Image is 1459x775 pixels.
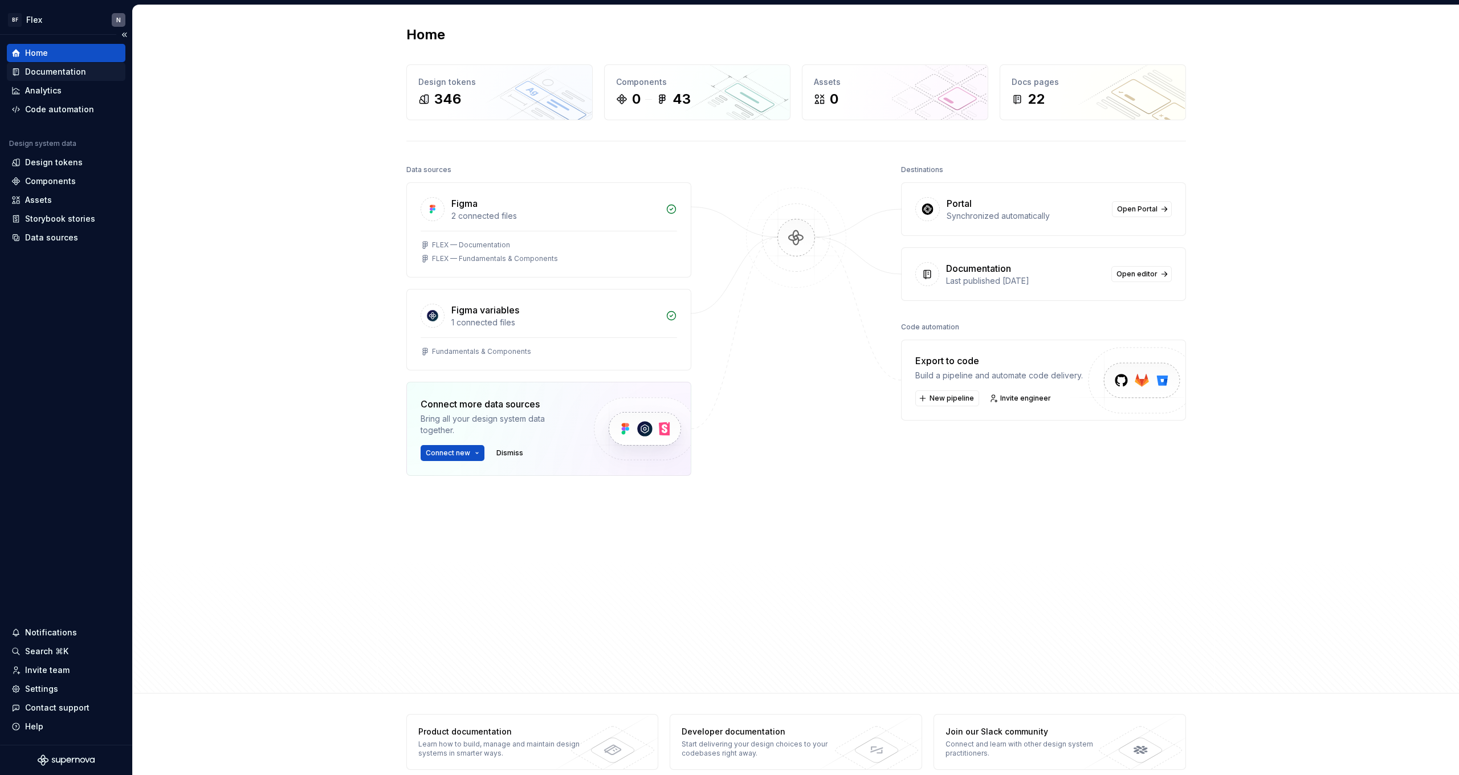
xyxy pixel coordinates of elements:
[814,76,976,88] div: Assets
[1117,205,1158,214] span: Open Portal
[25,47,48,59] div: Home
[25,232,78,243] div: Data sources
[2,7,130,32] button: BFFlexN
[7,172,125,190] a: Components
[930,394,974,403] span: New pipeline
[1111,266,1172,282] a: Open editor
[496,448,523,458] span: Dismiss
[418,76,581,88] div: Design tokens
[434,90,461,108] div: 346
[946,275,1105,287] div: Last published [DATE]
[25,85,62,96] div: Analytics
[947,197,972,210] div: Portal
[426,448,470,458] span: Connect new
[25,157,83,168] div: Design tokens
[7,81,125,100] a: Analytics
[632,90,641,108] div: 0
[7,717,125,736] button: Help
[432,254,558,263] div: FLEX — Fundamentals & Components
[432,240,510,250] div: FLEX — Documentation
[25,646,68,657] div: Search ⌘K
[38,754,95,766] svg: Supernova Logo
[802,64,988,120] a: Assets0
[7,100,125,119] a: Code automation
[7,661,125,679] a: Invite team
[682,740,847,758] div: Start delivering your design choices to your codebases right away.
[682,726,847,737] div: Developer documentation
[830,90,838,108] div: 0
[1000,64,1186,120] a: Docs pages22
[25,721,43,732] div: Help
[915,370,1083,381] div: Build a pipeline and automate code delivery.
[1012,76,1174,88] div: Docs pages
[901,162,943,178] div: Destinations
[432,347,531,356] div: Fundamentals & Components
[1028,90,1045,108] div: 22
[673,90,691,108] div: 43
[116,27,132,43] button: Collapse sidebar
[901,319,959,335] div: Code automation
[986,390,1056,406] a: Invite engineer
[25,627,77,638] div: Notifications
[7,642,125,660] button: Search ⌘K
[616,76,779,88] div: Components
[25,194,52,206] div: Assets
[7,623,125,642] button: Notifications
[451,210,659,222] div: 2 connected files
[451,197,478,210] div: Figma
[670,714,922,770] a: Developer documentationStart delivering your design choices to your codebases right away.
[116,15,121,25] div: N
[946,740,1111,758] div: Connect and learn with other design system practitioners.
[7,44,125,62] a: Home
[406,26,445,44] h2: Home
[406,714,659,770] a: Product documentationLearn how to build, manage and maintain design systems in smarter ways.
[7,191,125,209] a: Assets
[1116,270,1158,279] span: Open editor
[915,390,979,406] button: New pipeline
[915,354,1083,368] div: Export to code
[25,213,95,225] div: Storybook stories
[7,680,125,698] a: Settings
[421,397,574,411] div: Connect more data sources
[946,726,1111,737] div: Join our Slack community
[25,66,86,77] div: Documentation
[7,210,125,228] a: Storybook stories
[7,229,125,247] a: Data sources
[7,699,125,717] button: Contact support
[1112,201,1172,217] a: Open Portal
[25,104,94,115] div: Code automation
[9,139,76,148] div: Design system data
[421,413,574,436] div: Bring all your design system data together.
[25,176,76,187] div: Components
[418,726,584,737] div: Product documentation
[418,740,584,758] div: Learn how to build, manage and maintain design systems in smarter ways.
[946,262,1011,275] div: Documentation
[406,162,451,178] div: Data sources
[7,63,125,81] a: Documentation
[1000,394,1051,403] span: Invite engineer
[406,64,593,120] a: Design tokens346
[7,153,125,172] a: Design tokens
[421,445,484,461] button: Connect new
[8,13,22,27] div: BF
[25,683,58,695] div: Settings
[406,289,691,370] a: Figma variables1 connected filesFundamentals & Components
[451,317,659,328] div: 1 connected files
[934,714,1186,770] a: Join our Slack communityConnect and learn with other design system practitioners.
[25,664,70,676] div: Invite team
[406,182,691,278] a: Figma2 connected filesFLEX — DocumentationFLEX — Fundamentals & Components
[451,303,519,317] div: Figma variables
[25,702,89,713] div: Contact support
[604,64,790,120] a: Components043
[491,445,528,461] button: Dismiss
[947,210,1105,222] div: Synchronized automatically
[26,14,42,26] div: Flex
